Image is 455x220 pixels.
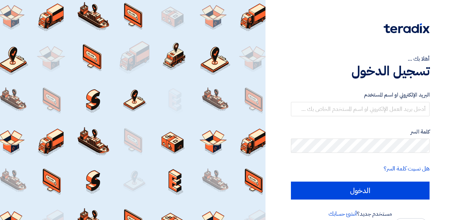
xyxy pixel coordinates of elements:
[329,210,357,218] a: أنشئ حسابك
[384,164,430,173] a: هل نسيت كلمة السر؟
[291,63,430,79] h1: تسجيل الدخول
[291,210,430,218] div: مستخدم جديد؟
[291,55,430,63] div: أهلا بك ...
[291,128,430,136] label: كلمة السر
[291,102,430,116] input: أدخل بريد العمل الإلكتروني او اسم المستخدم الخاص بك ...
[384,23,430,33] img: Teradix logo
[291,91,430,99] label: البريد الإلكتروني او اسم المستخدم
[291,182,430,200] input: الدخول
